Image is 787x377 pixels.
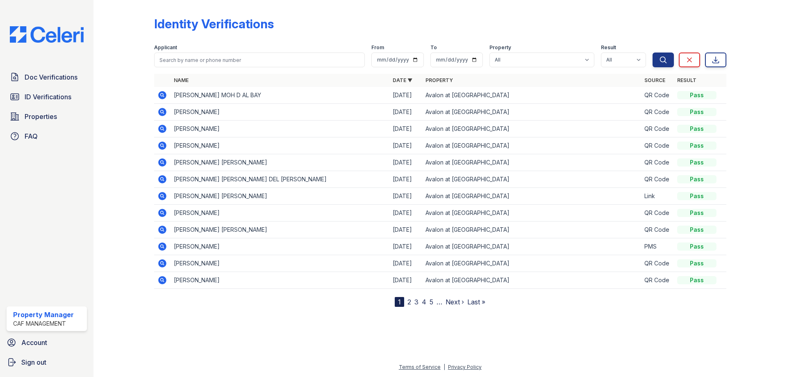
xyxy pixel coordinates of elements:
td: [DATE] [389,205,422,222]
td: Avalon at [GEOGRAPHIC_DATA] [422,104,641,121]
label: Result [601,44,616,51]
td: QR Code [641,154,674,171]
td: [PERSON_NAME] MOH D AL BAY [171,87,389,104]
a: 3 [414,298,419,306]
td: Avalon at [GEOGRAPHIC_DATA] [422,121,641,137]
a: FAQ [7,128,87,144]
td: [PERSON_NAME] [PERSON_NAME] DEL [PERSON_NAME] [171,171,389,188]
div: Pass [677,175,716,183]
td: Avalon at [GEOGRAPHIC_DATA] [422,255,641,272]
td: [DATE] [389,222,422,238]
a: Source [644,77,665,83]
div: Property Manager [13,310,74,320]
a: Account [3,334,90,351]
div: Pass [677,276,716,284]
td: Avalon at [GEOGRAPHIC_DATA] [422,238,641,255]
div: Pass [677,192,716,200]
td: [DATE] [389,154,422,171]
td: [DATE] [389,171,422,188]
td: [PERSON_NAME] [PERSON_NAME] [171,222,389,238]
td: QR Code [641,87,674,104]
a: Properties [7,108,87,125]
td: Avalon at [GEOGRAPHIC_DATA] [422,154,641,171]
label: Applicant [154,44,177,51]
a: Date ▼ [393,77,412,83]
input: Search by name or phone number [154,53,365,67]
label: Property [489,44,511,51]
td: Avalon at [GEOGRAPHIC_DATA] [422,171,641,188]
td: [PERSON_NAME] [171,205,389,222]
span: Doc Verifications [25,72,77,82]
a: Result [677,77,696,83]
td: Avalon at [GEOGRAPHIC_DATA] [422,137,641,154]
span: Sign out [21,357,46,367]
div: | [444,364,445,370]
a: Name [174,77,189,83]
div: Pass [677,125,716,133]
td: PMS [641,238,674,255]
td: [DATE] [389,121,422,137]
td: Avalon at [GEOGRAPHIC_DATA] [422,188,641,205]
a: Privacy Policy [448,364,482,370]
a: Next › [446,298,464,306]
img: CE_Logo_Blue-a8612792a0a2168367f1c8372b55b34899dd931a85d93a1a3d3e32e68fde9ad4.png [3,26,90,43]
a: Sign out [3,354,90,370]
div: Pass [677,209,716,217]
td: [PERSON_NAME] [PERSON_NAME] [171,188,389,205]
div: Pass [677,226,716,234]
div: Pass [677,242,716,251]
td: [PERSON_NAME] [171,104,389,121]
td: [PERSON_NAME] [171,255,389,272]
td: Avalon at [GEOGRAPHIC_DATA] [422,272,641,289]
td: [PERSON_NAME] [171,121,389,137]
div: Pass [677,142,716,150]
span: Properties [25,112,57,121]
a: Doc Verifications [7,69,87,85]
td: [DATE] [389,238,422,255]
td: [DATE] [389,272,422,289]
td: [PERSON_NAME] [PERSON_NAME] [171,154,389,171]
td: Avalon at [GEOGRAPHIC_DATA] [422,205,641,222]
span: FAQ [25,131,38,141]
div: Pass [677,158,716,167]
div: Identity Verifications [154,16,274,31]
a: ID Verifications [7,89,87,105]
td: QR Code [641,272,674,289]
td: QR Code [641,171,674,188]
div: 1 [395,297,404,307]
td: [PERSON_NAME] [171,238,389,255]
span: Account [21,338,47,347]
td: [DATE] [389,255,422,272]
td: [PERSON_NAME] [171,137,389,154]
td: QR Code [641,104,674,121]
td: QR Code [641,255,674,272]
td: [DATE] [389,104,422,121]
td: [PERSON_NAME] [171,272,389,289]
td: [DATE] [389,87,422,104]
td: QR Code [641,205,674,222]
td: QR Code [641,222,674,238]
td: Link [641,188,674,205]
td: QR Code [641,137,674,154]
td: QR Code [641,121,674,137]
a: Terms of Service [399,364,441,370]
td: Avalon at [GEOGRAPHIC_DATA] [422,222,641,238]
div: Pass [677,91,716,99]
a: 4 [422,298,426,306]
label: To [430,44,437,51]
a: Last » [467,298,485,306]
div: CAF Management [13,320,74,328]
span: ID Verifications [25,92,71,102]
div: Pass [677,259,716,267]
span: … [437,297,442,307]
td: [DATE] [389,188,422,205]
div: Pass [677,108,716,116]
a: 5 [430,298,433,306]
td: [DATE] [389,137,422,154]
label: From [371,44,384,51]
td: Avalon at [GEOGRAPHIC_DATA] [422,87,641,104]
a: Property [425,77,453,83]
a: 2 [407,298,411,306]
